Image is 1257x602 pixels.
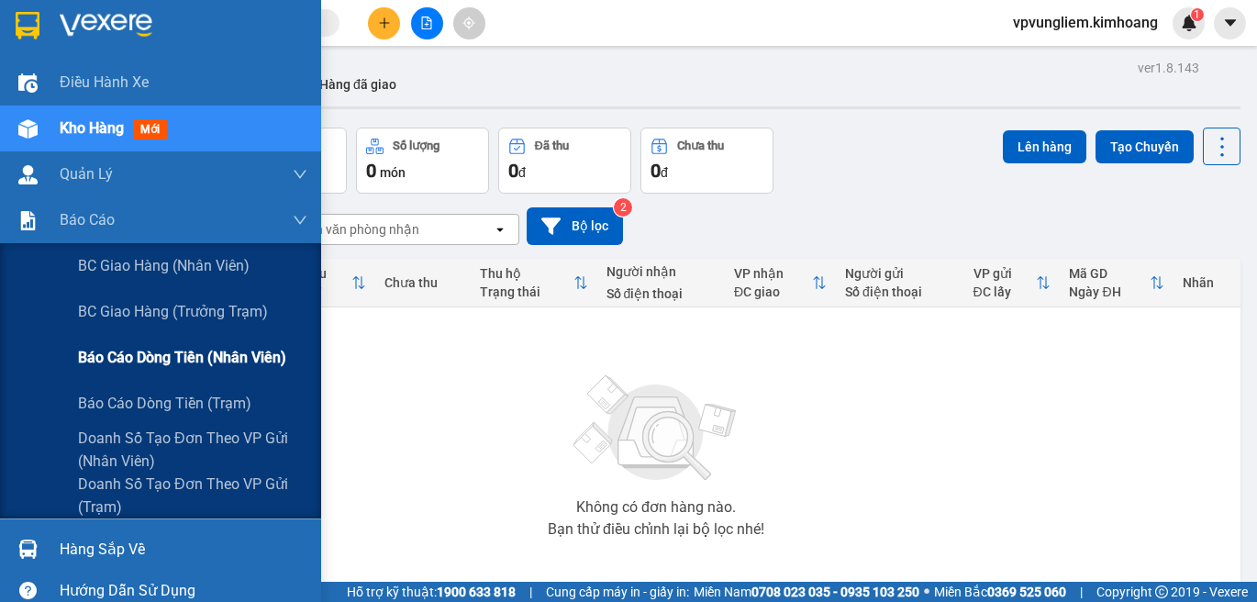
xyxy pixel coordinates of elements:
span: Báo cáo dòng tiền (trạm) [78,392,251,415]
span: | [1080,582,1083,602]
span: Kho hàng [60,119,124,137]
div: Chọn văn phòng nhận [293,220,419,239]
button: Tạo Chuyến [1096,130,1194,163]
span: 0 [651,160,661,182]
div: Bạn thử điều chỉnh lại bộ lọc nhé! [548,522,764,537]
span: down [293,167,307,182]
div: Đã thu [535,139,569,152]
span: Cung cấp máy in - giấy in: [546,582,689,602]
span: 0 [508,160,518,182]
span: aim [462,17,475,29]
div: Số lượng [393,139,439,152]
button: aim [453,7,485,39]
div: VP nhận [734,266,812,281]
span: Quản Lý [60,162,113,185]
th: Toggle SortBy [964,259,1061,307]
span: vpvungliem.kimhoang [998,11,1173,34]
strong: 0708 023 035 - 0935 103 250 [751,585,919,599]
button: plus [368,7,400,39]
img: svg+xml;base64,PHN2ZyBjbGFzcz0ibGlzdC1wbHVnX19zdmciIHhtbG5zPSJodHRwOi8vd3d3LnczLm9yZy8yMDAwL3N2Zy... [564,364,748,493]
svg: open [493,222,507,237]
span: file-add [420,17,433,29]
button: Bộ lọc [527,207,623,245]
div: Thu hộ [480,266,573,281]
span: 0 [366,160,376,182]
strong: 1900 633 818 [437,585,516,599]
div: Người nhận [606,264,717,279]
th: Toggle SortBy [725,259,836,307]
div: ĐC lấy [973,284,1037,299]
span: caret-down [1222,15,1239,31]
span: Báo cáo [60,208,115,231]
span: Doanh số tạo đơn theo VP gửi (nhân viên) [78,427,307,473]
div: ĐC giao [734,284,812,299]
span: đ [518,165,526,180]
sup: 1 [1191,8,1204,21]
div: Chưa thu [384,275,462,290]
span: mới [133,119,167,139]
img: warehouse-icon [18,119,38,139]
img: warehouse-icon [18,540,38,559]
span: đ [661,165,668,180]
span: copyright [1155,585,1168,598]
img: warehouse-icon [18,73,38,93]
button: Hàng đã giao [305,62,411,106]
div: ver 1.8.143 [1138,58,1199,78]
div: Chưa thu [677,139,724,152]
strong: 0369 525 060 [987,585,1066,599]
div: Trạng thái [480,284,573,299]
span: question-circle [19,582,37,599]
th: Toggle SortBy [471,259,596,307]
button: caret-down [1214,7,1246,39]
div: Mã GD [1069,266,1150,281]
span: Điều hành xe [60,71,149,94]
div: VP gửi [973,266,1037,281]
sup: 2 [614,198,632,217]
img: logo-vxr [16,12,39,39]
span: Miền Nam [694,582,919,602]
span: ⚪️ [924,588,929,596]
img: warehouse-icon [18,165,38,184]
span: Miền Bắc [934,582,1066,602]
div: Không có đơn hàng nào. [576,500,736,515]
span: plus [378,17,391,29]
div: Người gửi [845,266,955,281]
button: Chưa thu0đ [640,128,773,194]
img: solution-icon [18,211,38,230]
span: down [293,213,307,228]
th: Toggle SortBy [279,259,375,307]
th: Toggle SortBy [1060,259,1174,307]
img: icon-new-feature [1181,15,1197,31]
div: Ngày ĐH [1069,284,1150,299]
div: Số điện thoại [606,286,717,301]
button: Đã thu0đ [498,128,631,194]
span: BC giao hàng (nhân viên) [78,254,250,277]
button: file-add [411,7,443,39]
span: BC giao hàng (trưởng trạm) [78,300,268,323]
span: Hỗ trợ kỹ thuật: [347,582,516,602]
button: Lên hàng [1003,130,1086,163]
span: | [529,582,532,602]
button: Số lượng0món [356,128,489,194]
span: 1 [1194,8,1200,21]
div: Hàng sắp về [60,536,307,563]
span: món [380,165,406,180]
div: Số điện thoại [845,284,955,299]
span: Doanh số tạo đơn theo VP gửi (trạm) [78,473,307,518]
span: Báo cáo dòng tiền (nhân viên) [78,346,286,369]
div: Nhãn [1183,275,1231,290]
